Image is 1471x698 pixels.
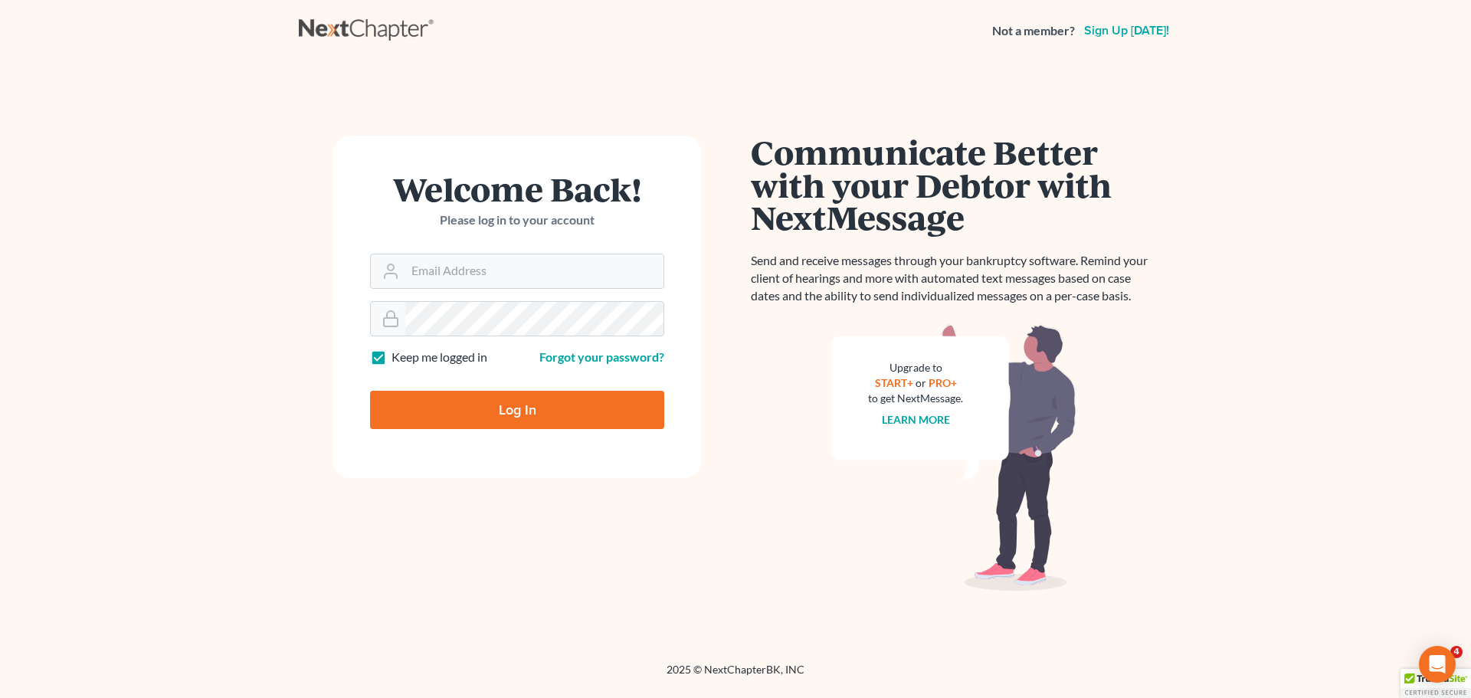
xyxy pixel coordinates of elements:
[370,391,664,429] input: Log In
[882,413,950,426] a: Learn more
[1401,669,1471,698] div: TrustedSite Certified
[392,349,487,366] label: Keep me logged in
[751,136,1157,234] h1: Communicate Better with your Debtor with NextMessage
[539,349,664,364] a: Forgot your password?
[868,391,963,406] div: to get NextMessage.
[370,172,664,205] h1: Welcome Back!
[751,252,1157,305] p: Send and receive messages through your bankruptcy software. Remind your client of hearings and mo...
[868,360,963,375] div: Upgrade to
[405,254,663,288] input: Email Address
[1419,646,1456,683] div: Open Intercom Messenger
[916,376,926,389] span: or
[992,22,1075,40] strong: Not a member?
[370,211,664,229] p: Please log in to your account
[929,376,957,389] a: PRO+
[875,376,913,389] a: START+
[1450,646,1463,658] span: 4
[1081,25,1172,37] a: Sign up [DATE]!
[831,323,1076,591] img: nextmessage_bg-59042aed3d76b12b5cd301f8e5b87938c9018125f34e5fa2b7a6b67550977c72.svg
[299,662,1172,690] div: 2025 © NextChapterBK, INC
